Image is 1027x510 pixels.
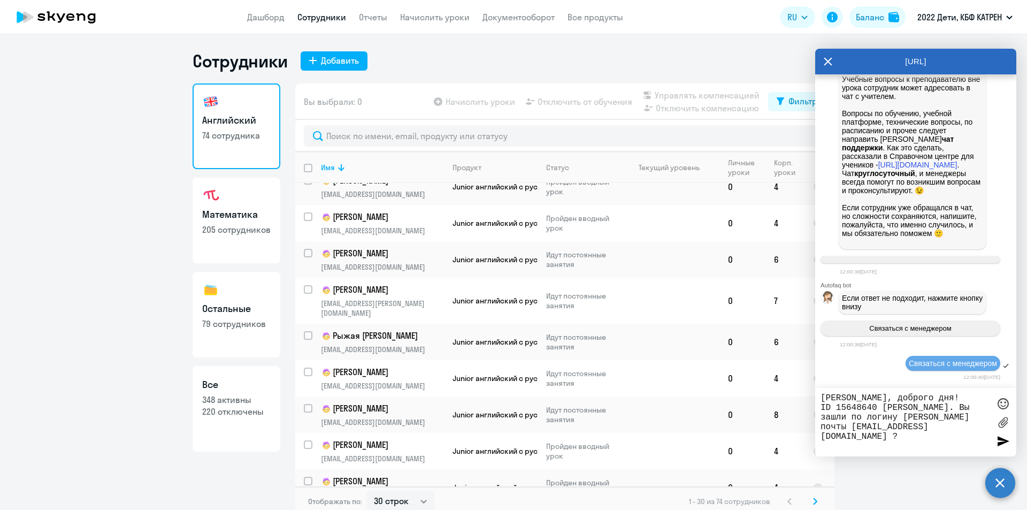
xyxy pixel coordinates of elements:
p: Идут постоянные занятия [546,250,619,269]
h3: Английский [202,113,271,127]
img: math [202,187,219,204]
a: Все продукты [568,12,623,22]
a: childРыжая [PERSON_NAME] [321,330,443,342]
p: [EMAIL_ADDRESS][DOMAIN_NAME] [321,454,443,463]
span: Связаться с менеджером [869,324,951,332]
div: Личные уроки [728,158,758,177]
h1: Сотрудники [193,50,288,72]
p: Рыжая [PERSON_NAME] [321,330,442,342]
img: child [321,331,332,341]
div: Личные уроки [728,158,765,177]
div: Autofaq bot [821,282,1016,288]
p: Идут постоянные занятия [546,291,619,310]
div: Продукт [453,163,537,172]
p: [PERSON_NAME] [321,402,442,415]
span: Junior английский с русскоговорящим преподавателем [453,218,654,228]
p: 220 отключены [202,406,271,417]
div: Имя [321,163,443,172]
button: Фильтр [768,92,826,111]
a: Дашборд [247,12,285,22]
a: [URL][DOMAIN_NAME] [878,161,957,169]
img: child [321,476,332,487]
td: 0 [719,397,765,433]
p: Идут постоянные занятия [546,332,619,352]
td: 4 [765,433,804,469]
time: 12:00:38[DATE] [840,341,877,347]
div: Добавить [321,54,359,67]
p: [EMAIL_ADDRESS][DOMAIN_NAME] [321,262,443,272]
a: Начислить уроки [400,12,470,22]
td: 4 [765,469,804,506]
span: Junior английский с русскоговорящим преподавателем [453,296,654,306]
td: 6 [765,324,804,360]
td: 0 [719,169,765,205]
span: Junior английский с русскоговорящим преподавателем [453,182,654,192]
p: [EMAIL_ADDRESS][DOMAIN_NAME] [321,417,443,427]
p: [EMAIL_ADDRESS][DOMAIN_NAME] [321,189,443,199]
p: [PERSON_NAME] [321,366,442,379]
a: Документооборот [482,12,555,22]
p: В личном кабинете учеников есть Учебные вопросы к преподавателю вне урока сотрудник может адресов... [842,41,983,246]
img: balance [888,12,899,22]
p: [PERSON_NAME] [321,247,442,260]
button: Связаться с менеджером [821,321,1000,336]
span: 1 - 30 из 74 сотрудников [689,497,770,506]
td: 0 [719,469,765,506]
p: 79 сотрудников [202,318,271,330]
p: Пройден вводный урок [546,442,619,461]
img: child [321,367,332,378]
td: 0 [719,278,765,324]
img: child [321,440,332,451]
time: 12:00:38[DATE] [840,269,877,275]
span: Junior английский с русскоговорящим преподавателем [453,410,654,420]
h3: Остальные [202,302,271,316]
span: Junior английский с русскоговорящим преподавателем [453,337,654,347]
td: 0 [719,241,765,278]
div: Баланс [856,11,884,24]
td: 6 [765,241,804,278]
div: Текущий уровень [629,163,719,172]
img: others [202,281,219,299]
button: Добавить [301,51,367,71]
div: Текущий уровень [639,163,700,172]
span: RU [787,11,797,24]
p: Пройден вводный урок [546,478,619,497]
button: RU [780,6,815,28]
h3: Все [202,378,271,392]
h3: Математика [202,208,271,222]
p: [PERSON_NAME] [321,284,442,296]
td: 0 [719,324,765,360]
img: child [321,248,332,259]
div: Корп. уроки [774,158,797,177]
p: 205 сотрудников [202,224,271,235]
a: child[PERSON_NAME] [321,211,443,224]
p: [EMAIL_ADDRESS][DOMAIN_NAME] [321,226,443,235]
span: Junior английский с русскоговорящим преподавателем [453,446,654,456]
textarea: [PERSON_NAME], доброго дня! ID 15648640 [PERSON_NAME]. Вы зашли по логину [PERSON_NAME] почты [EM... [821,393,990,451]
a: child[PERSON_NAME] [321,475,443,488]
td: 7 [765,278,804,324]
a: child[PERSON_NAME] [321,439,443,452]
div: Имя [321,163,335,172]
p: [EMAIL_ADDRESS][DOMAIN_NAME] [321,381,443,391]
span: Связаться с менеджером [909,359,997,368]
button: 2022 Дети, КБФ КАТРЕН [912,4,1018,30]
a: child[PERSON_NAME] [321,366,443,379]
td: 4 [765,205,804,241]
div: Фильтр [788,95,817,108]
a: Отчеты [359,12,387,22]
div: Статус [546,163,569,172]
p: [PERSON_NAME] [321,475,442,488]
p: [EMAIL_ADDRESS][PERSON_NAME][DOMAIN_NAME] [321,299,443,318]
button: Балансbalance [849,6,906,28]
img: english [202,93,219,110]
span: Junior английский с русскоговорящим преподавателем [453,483,654,492]
p: Пройден вводный урок [546,214,619,233]
div: Статус [546,163,619,172]
p: 74 сотрудника [202,130,271,141]
a: Английский74 сотрудника [193,83,280,169]
strong: круглосуточный [854,169,915,178]
p: [EMAIL_ADDRESS][DOMAIN_NAME] [321,345,443,354]
td: 0 [719,360,765,397]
